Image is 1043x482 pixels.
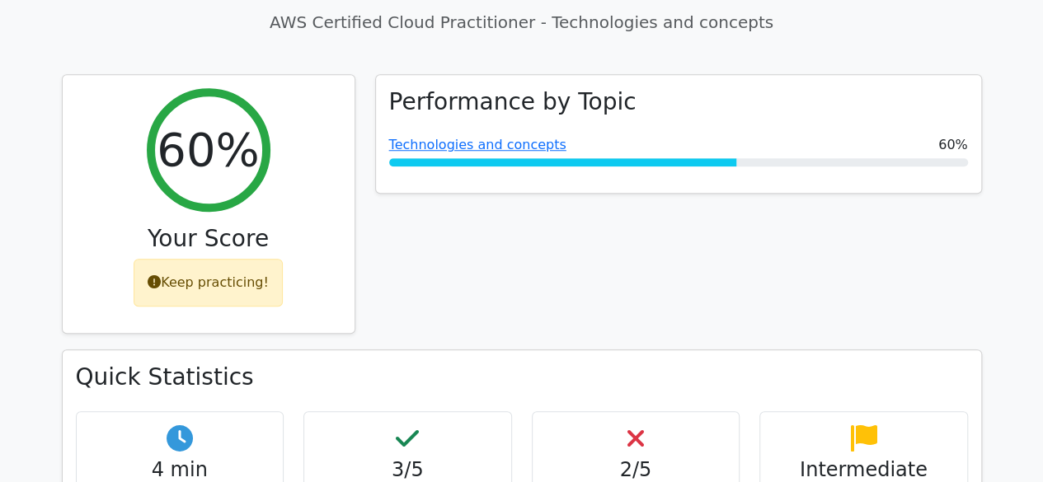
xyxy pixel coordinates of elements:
[76,363,968,391] h3: Quick Statistics
[938,135,968,155] span: 60%
[773,458,954,482] h4: Intermediate
[90,458,270,482] h4: 4 min
[389,137,566,152] a: Technologies and concepts
[134,259,283,307] div: Keep practicing!
[546,458,726,482] h4: 2/5
[62,10,982,35] p: AWS Certified Cloud Practitioner - Technologies and concepts
[389,88,637,116] h3: Performance by Topic
[317,458,498,482] h4: 3/5
[157,122,259,177] h2: 60%
[76,225,341,253] h3: Your Score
